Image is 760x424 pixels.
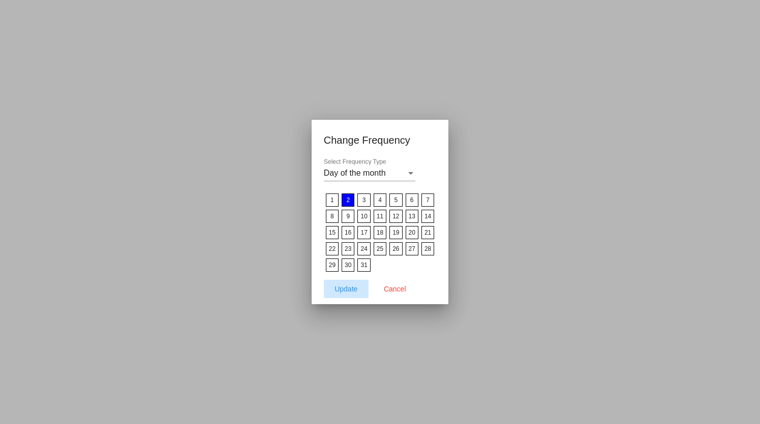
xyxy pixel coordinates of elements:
[421,193,434,207] label: 7
[324,132,437,148] h1: Change Frequency
[342,242,354,255] label: 23
[342,258,354,272] label: 30
[357,258,370,272] label: 31
[406,210,418,223] label: 13
[406,242,418,255] label: 27
[374,210,386,223] label: 11
[326,258,339,272] label: 29
[374,242,386,255] label: 25
[389,210,402,223] label: 12
[421,226,434,239] label: 21
[357,210,370,223] label: 10
[389,193,402,207] label: 5
[421,242,434,255] label: 28
[324,169,415,178] mat-select: Select Frequency Type
[389,242,402,255] label: 26
[389,226,402,239] label: 19
[342,193,354,207] label: 2
[326,226,339,239] label: 15
[374,193,386,207] label: 4
[342,210,354,223] label: 9
[357,226,370,239] label: 17
[324,280,369,298] button: Update
[326,210,339,223] label: 8
[326,193,339,207] label: 1
[357,242,370,255] label: 24
[326,242,339,255] label: 22
[374,226,386,239] label: 18
[342,226,354,239] label: 16
[357,193,370,207] label: 3
[324,169,386,177] span: Day of the month
[406,226,418,239] label: 20
[406,193,418,207] label: 6
[335,285,357,293] span: Update
[421,210,434,223] label: 14
[384,285,406,293] span: Cancel
[373,280,417,298] button: Cancel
